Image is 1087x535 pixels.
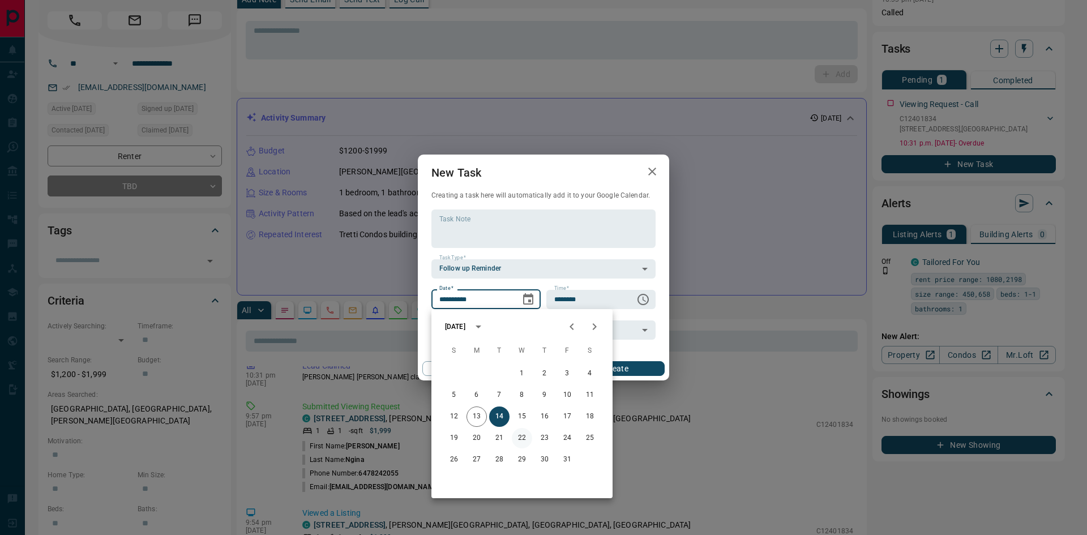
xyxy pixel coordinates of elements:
[560,315,583,338] button: Previous month
[439,285,453,292] label: Date
[512,385,532,405] button: 8
[469,317,488,336] button: calendar view is open, switch to year view
[444,428,464,448] button: 19
[512,428,532,448] button: 22
[557,450,577,470] button: 31
[534,363,555,384] button: 2
[557,340,577,362] span: Friday
[467,340,487,362] span: Monday
[431,191,656,200] p: Creating a task here will automatically add it to your Google Calendar.
[580,428,600,448] button: 25
[444,406,464,427] button: 12
[534,340,555,362] span: Thursday
[512,406,532,427] button: 15
[512,340,532,362] span: Wednesday
[580,340,600,362] span: Saturday
[632,288,654,311] button: Choose time, selected time is 6:00 AM
[580,406,600,427] button: 18
[444,385,464,405] button: 5
[512,450,532,470] button: 29
[557,406,577,427] button: 17
[445,322,465,332] div: [DATE]
[557,385,577,405] button: 10
[534,385,555,405] button: 9
[444,450,464,470] button: 26
[489,385,510,405] button: 7
[512,363,532,384] button: 1
[583,315,606,338] button: Next month
[431,259,656,279] div: Follow up Reminder
[467,385,487,405] button: 6
[489,340,510,362] span: Tuesday
[467,406,487,427] button: 13
[439,254,466,262] label: Task Type
[557,428,577,448] button: 24
[418,155,495,191] h2: New Task
[467,450,487,470] button: 27
[580,363,600,384] button: 4
[489,428,510,448] button: 21
[534,406,555,427] button: 16
[444,340,464,362] span: Sunday
[568,361,665,376] button: Create
[489,406,510,427] button: 14
[534,450,555,470] button: 30
[534,428,555,448] button: 23
[517,288,540,311] button: Choose date, selected date is Oct 14, 2025
[489,450,510,470] button: 28
[422,361,519,376] button: Cancel
[467,428,487,448] button: 20
[557,363,577,384] button: 3
[554,285,569,292] label: Time
[580,385,600,405] button: 11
